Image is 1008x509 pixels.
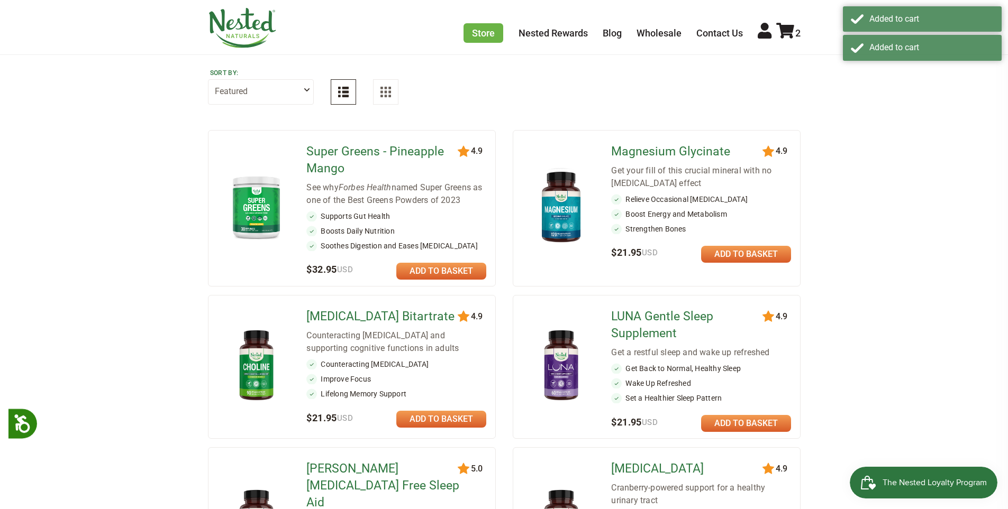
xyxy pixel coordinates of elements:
img: LUNA Gentle Sleep Supplement [530,326,592,406]
a: Store [464,23,503,43]
div: Get a restful sleep and wake up refreshed [611,346,791,359]
a: Wholesale [637,27,682,39]
div: Added to cart [869,43,994,52]
img: Choline Bitartrate [225,326,287,406]
a: 2 [776,27,801,39]
a: Contact Us [696,27,743,39]
span: USD [337,413,353,423]
a: Magnesium Glycinate [611,143,764,160]
a: Super Greens - Pineapple Mango [306,143,459,177]
span: USD [642,248,658,257]
span: USD [337,265,353,274]
a: [MEDICAL_DATA] Bitartrate [306,308,459,325]
span: $21.95 [611,247,658,258]
li: Relieve Occasional [MEDICAL_DATA] [611,194,791,205]
span: $32.95 [306,264,353,275]
div: Counteracting [MEDICAL_DATA] and supporting cognitive functions in adults [306,329,486,355]
li: Counteracting [MEDICAL_DATA] [306,359,486,369]
li: Strengthen Bones [611,224,791,234]
li: Wake Up Refreshed [611,378,791,388]
li: Boost Energy and Metabolism [611,209,791,219]
div: Cranberry-powered support for a healthy urinary tract [611,482,791,507]
a: [MEDICAL_DATA] [611,460,764,477]
li: Lifelong Memory Support [306,388,486,399]
em: Forbes Health [339,182,392,192]
label: Sort by: [210,69,312,77]
div: Get your fill of this crucial mineral with no [MEDICAL_DATA] effect [611,164,791,190]
a: Blog [603,27,622,39]
img: Magnesium Glycinate [530,166,592,247]
img: Nested Naturals [208,8,277,48]
li: Boosts Daily Nutrition [306,226,486,236]
span: USD [642,418,658,427]
a: Nested Rewards [519,27,588,39]
li: Improve Focus [306,374,486,384]
div: See why named Super Greens as one of the Best Greens Powders of 2023 [306,181,486,207]
iframe: Button to open loyalty program pop-up [850,467,997,498]
span: $21.95 [306,412,353,423]
img: Super Greens - Pineapple Mango [225,171,287,243]
img: Grid [380,87,391,97]
li: Set a Healthier Sleep Pattern [611,393,791,403]
li: Soothes Digestion and Eases [MEDICAL_DATA] [306,240,486,251]
a: LUNA Gentle Sleep Supplement [611,308,764,342]
div: Added to cart [869,14,994,24]
img: List [338,87,349,97]
span: 2 [795,27,801,39]
li: Get Back to Normal, Healthy Sleep [611,363,791,374]
li: Supports Gut Health [306,211,486,221]
span: $21.95 [611,417,658,428]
